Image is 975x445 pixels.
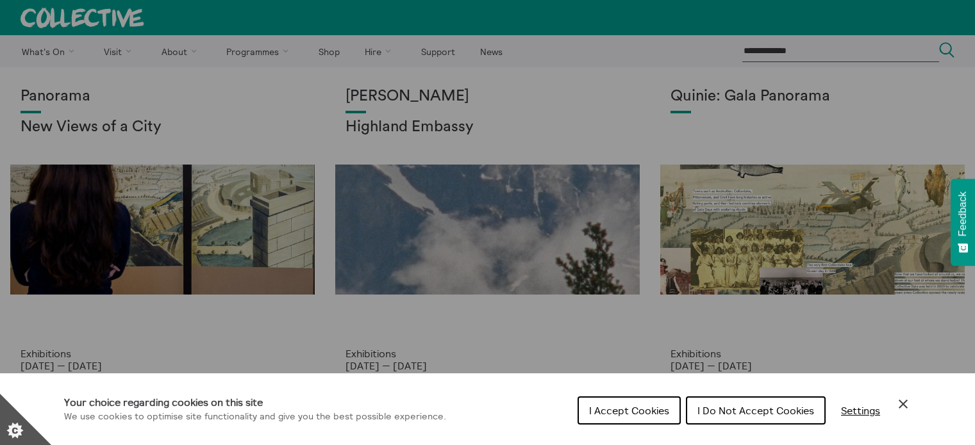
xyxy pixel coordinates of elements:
p: We use cookies to optimise site functionality and give you the best possible experience. [64,410,446,424]
span: I Do Not Accept Cookies [697,404,814,417]
button: I Accept Cookies [578,396,681,425]
button: I Do Not Accept Cookies [686,396,826,425]
button: Feedback - Show survey [951,179,975,266]
button: Close Cookie Control [896,396,911,412]
h1: Your choice regarding cookies on this site [64,394,446,410]
span: Settings [841,404,880,417]
span: I Accept Cookies [589,404,669,417]
button: Settings [831,398,890,423]
span: Feedback [957,191,969,236]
